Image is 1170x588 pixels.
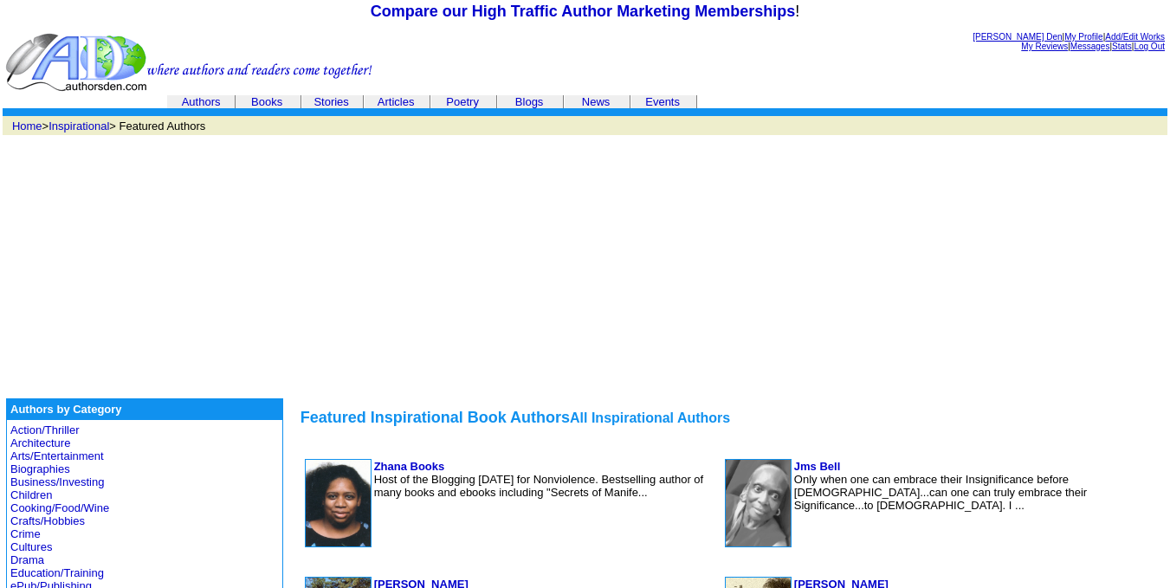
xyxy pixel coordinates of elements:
a: Authors [182,95,221,108]
img: cleardot.gif [235,101,236,102]
a: All Inspirational Authors [570,409,730,426]
font: | | | | | [973,32,1165,51]
a: Poetry [446,95,479,108]
img: 6641.jpg [306,460,371,546]
a: My Profile [1064,32,1102,42]
font: Host of the Blogging [DATE] for Nonviolence. Bestselling author of many books and ebooks includin... [374,473,704,499]
a: Business/Investing [10,475,104,488]
a: News [582,95,611,108]
a: Inspirational [48,120,109,132]
a: Cooking/Food/Wine [10,501,109,514]
b: Authors by Category [10,403,122,416]
img: cleardot.gif [497,101,498,102]
a: Books [251,95,282,108]
font: ! [371,3,799,20]
img: cleardot.gif [563,101,564,102]
font: > > Featured Authors [12,120,205,132]
img: cleardot.gif [696,101,697,102]
img: 108732.jpg [726,460,791,546]
a: [PERSON_NAME] Den [973,32,1062,42]
img: cleardot.gif [168,101,169,102]
a: My Reviews [1021,42,1068,51]
img: cleardot.gif [630,101,630,102]
a: Compare our High Traffic Author Marketing Memberships [371,3,795,20]
a: Drama [10,553,44,566]
img: cleardot.gif [169,101,170,102]
a: Stats [1112,42,1132,51]
a: Articles [378,95,415,108]
font: All Inspirational Authors [570,410,730,425]
a: Arts/Entertainment [10,449,104,462]
a: Stories [314,95,348,108]
a: Jms Bell [794,460,840,473]
font: Only when one can embrace their Insignificance before [DEMOGRAPHIC_DATA]...can one can truly embr... [794,473,1087,512]
img: cleardot.gif [630,101,631,102]
a: Action/Thriller [10,423,79,436]
a: Children [10,488,52,501]
a: Crime [10,527,41,540]
a: Log Out [1134,42,1165,51]
img: cleardot.gif [363,101,364,102]
font: Featured Inspirational Book Authors [301,409,570,426]
a: Messages [1070,42,1110,51]
a: Architecture [10,436,70,449]
img: header_logo2.gif [5,32,372,93]
img: cleardot.gif [430,101,430,102]
a: Home [12,120,42,132]
img: cleardot.gif [301,101,302,102]
img: cleardot.gif [167,101,168,102]
a: Education/Training [10,566,104,579]
img: cleardot.gif [496,101,497,102]
a: Cultures [10,540,52,553]
a: Events [645,95,680,108]
a: Add/Edit Works [1105,32,1165,42]
a: Zhana Books [374,460,445,473]
img: cleardot.gif [364,101,365,102]
img: cleardot.gif [564,101,565,102]
a: Blogs [515,95,544,108]
a: Crafts/Hobbies [10,514,85,527]
a: Biographies [10,462,70,475]
img: cleardot.gif [1165,110,1166,114]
